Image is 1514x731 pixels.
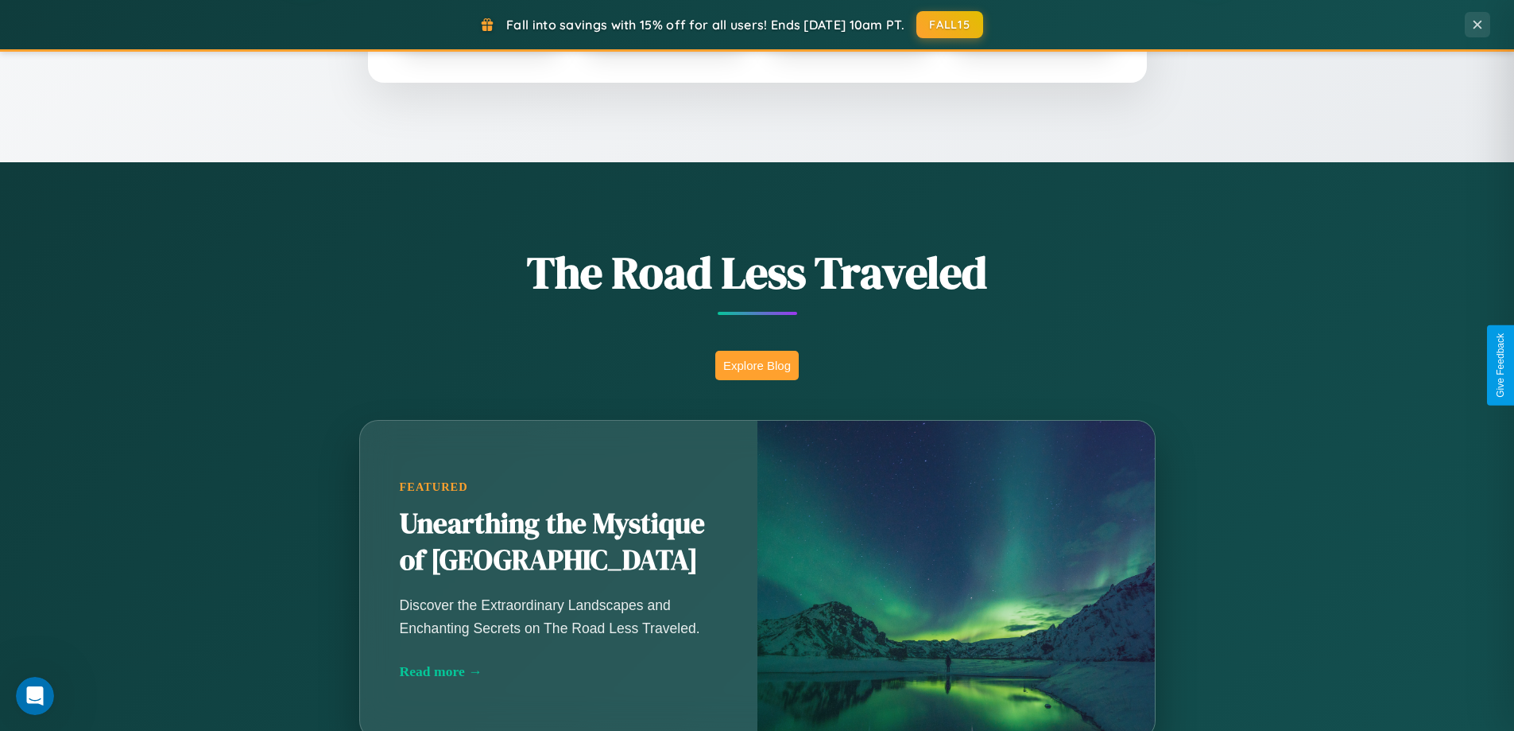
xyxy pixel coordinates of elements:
span: Fall into savings with 15% off for all users! Ends [DATE] 10am PT. [506,17,904,33]
button: FALL15 [916,11,983,38]
p: Discover the Extraordinary Landscapes and Enchanting Secrets on The Road Less Traveled. [400,594,718,639]
iframe: Intercom live chat [16,677,54,715]
button: Explore Blog [715,351,799,380]
div: Featured [400,480,718,494]
h1: The Road Less Traveled [281,242,1234,303]
div: Give Feedback [1495,333,1506,398]
h2: Unearthing the Mystique of [GEOGRAPHIC_DATA] [400,506,718,579]
div: Read more → [400,663,718,680]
